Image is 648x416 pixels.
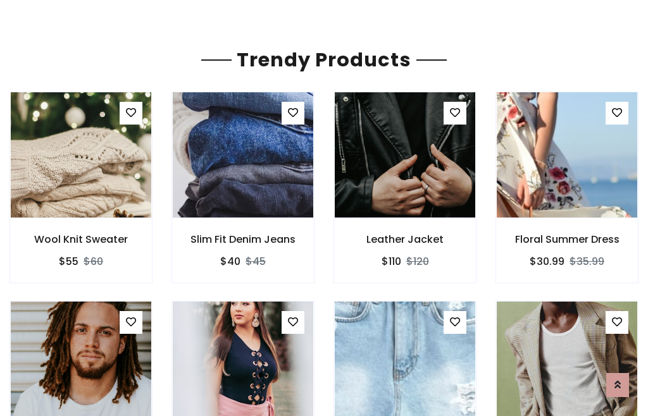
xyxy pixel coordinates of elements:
h6: Floral Summer Dress [496,233,638,245]
del: $60 [84,254,103,269]
span: Trendy Products [232,46,416,73]
h6: $55 [59,255,78,267]
h6: Wool Knit Sweater [10,233,152,245]
h6: Slim Fit Denim Jeans [172,233,314,245]
h6: Leather Jacket [334,233,476,245]
del: $35.99 [570,254,604,269]
del: $120 [406,254,429,269]
h6: $110 [382,255,401,267]
h6: $40 [220,255,240,267]
del: $45 [246,254,266,269]
h6: $30.99 [530,255,564,267]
